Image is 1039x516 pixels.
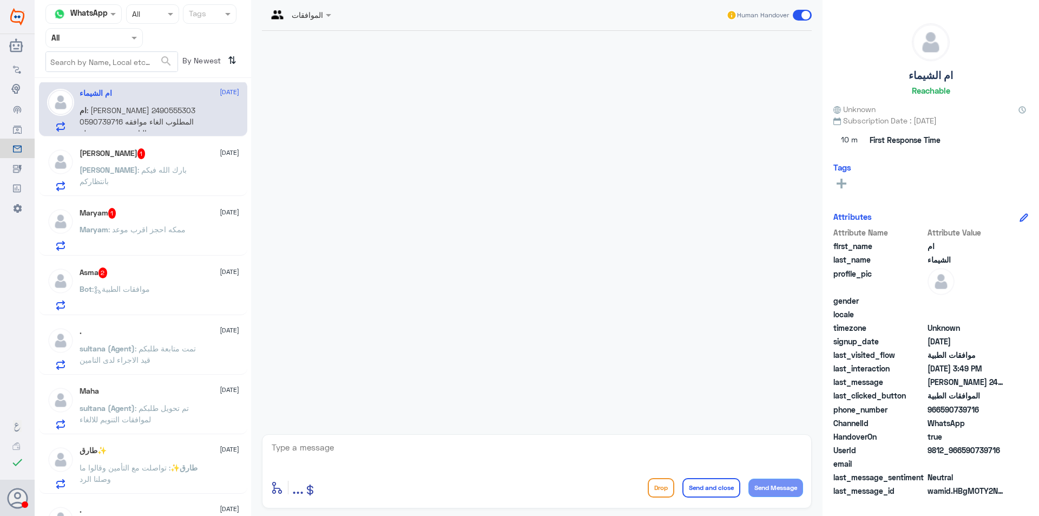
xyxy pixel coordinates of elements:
span: UserId [833,445,925,456]
span: ام [928,240,1006,252]
span: gender [833,295,925,306]
span: Attribute Name [833,227,925,238]
span: : موافقات الطبية [92,284,150,293]
span: HandoverOn [833,431,925,442]
span: ChannelId [833,417,925,429]
h6: Tags [833,162,851,172]
img: defaultAdmin.png [47,148,74,175]
span: [DATE] [220,504,239,514]
span: عبد الله ادريس 2490555303 0590739716 المطلوب الغاء موافقه التامين بمستشفي دله [928,376,1006,388]
button: Send Message [748,479,803,497]
span: 2025-09-30T12:49:22.403Z [928,363,1006,374]
span: الموافقات الطبية [928,390,1006,401]
h5: . [80,506,82,515]
span: Unknown [833,103,876,115]
i: check [11,456,24,469]
span: Maryam [80,225,108,234]
span: Human Handover [737,10,789,20]
span: last_message_sentiment [833,472,925,483]
button: Send and close [682,478,740,498]
span: last_message_id [833,485,925,497]
img: defaultAdmin.png [928,268,955,295]
span: 10 m [833,130,866,150]
span: timezone [833,322,925,334]
span: first_name [833,240,925,252]
span: locale [833,309,925,320]
button: Avatar [7,488,28,508]
span: sultana (Agent) [80,403,135,413]
span: last_clicked_button [833,390,925,401]
button: ... [292,475,304,500]
span: ... [292,478,304,497]
h5: Asma [80,267,108,278]
h6: Attributes [833,212,872,221]
span: sultana (Agent) [80,344,135,353]
h5: ام الشيماء [80,89,112,98]
span: 9812_966590739716 [928,445,1006,456]
span: 0 [928,472,1006,483]
span: : [PERSON_NAME] 2490555303 0590739716 المطلوب الغاء موافقه التامين بمستشفي دله [80,106,195,138]
span: 2025-04-12T15:42:45.688Z [928,336,1006,347]
span: [DATE] [220,87,239,97]
span: [DATE] [220,148,239,158]
span: Attribute Value [928,227,1006,238]
img: defaultAdmin.png [47,89,74,116]
img: defaultAdmin.png [47,327,74,354]
span: wamid.HBgMOTY2NTkwNzM5NzE2FQIAEhgUM0FDMjlFM0ZCODU5QTA5QUM1QzQA [928,485,1006,497]
img: Widebot Logo [10,8,24,25]
span: [DATE] [220,385,239,395]
img: defaultAdmin.png [47,387,74,414]
span: last_visited_flow [833,349,925,361]
span: [DATE] [220,445,239,454]
span: [DATE] [220,325,239,335]
span: Unknown [928,322,1006,334]
span: null [928,295,1006,306]
span: 1 [137,148,146,159]
span: : تواصلت مع التأمين وقالوا ما وصلنا الرد [80,463,170,484]
span: طارق✨ [170,463,198,472]
img: defaultAdmin.png [47,267,74,295]
span: last_interaction [833,363,925,374]
span: : ممكه احجز اقرب موعد [108,225,186,234]
h5: Maryam [80,208,116,219]
span: First Response Time [870,134,941,146]
img: whatsapp.png [51,6,68,22]
img: defaultAdmin.png [47,446,74,473]
span: signup_date [833,336,925,347]
span: null [928,458,1006,469]
img: defaultAdmin.png [912,24,949,61]
span: موافقات الطبية [928,349,1006,361]
img: defaultAdmin.png [47,208,74,235]
span: profile_pic [833,268,925,293]
h5: Ahmed [80,148,146,159]
span: 2 [928,417,1006,429]
span: [DATE] [220,207,239,217]
i: ⇅ [228,51,236,69]
span: الشيماء [928,254,1006,265]
span: 1 [108,208,116,219]
span: Bot [80,284,92,293]
span: [PERSON_NAME] [80,165,137,174]
input: Search by Name, Local etc… [46,52,177,71]
h6: Reachable [912,86,950,95]
button: Drop [648,478,674,498]
span: 966590739716 [928,404,1006,415]
span: last_name [833,254,925,265]
h5: ام الشيماء [909,69,953,82]
span: By Newest [178,51,223,73]
span: search [160,55,173,68]
span: 2 [98,267,108,278]
h5: . [80,327,82,336]
span: [DATE] [220,267,239,277]
h5: طارق✨ [80,446,107,455]
span: last_message [833,376,925,388]
div: Tags [187,8,206,22]
span: Subscription Date : [DATE] [833,115,1028,126]
button: search [160,53,173,70]
span: ام [80,106,87,115]
span: email [833,458,925,469]
span: true [928,431,1006,442]
h5: Maha [80,387,99,396]
span: : تمت متابعة طلبكم قيد الاجراء لدى التامين [80,344,196,364]
span: null [928,309,1006,320]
